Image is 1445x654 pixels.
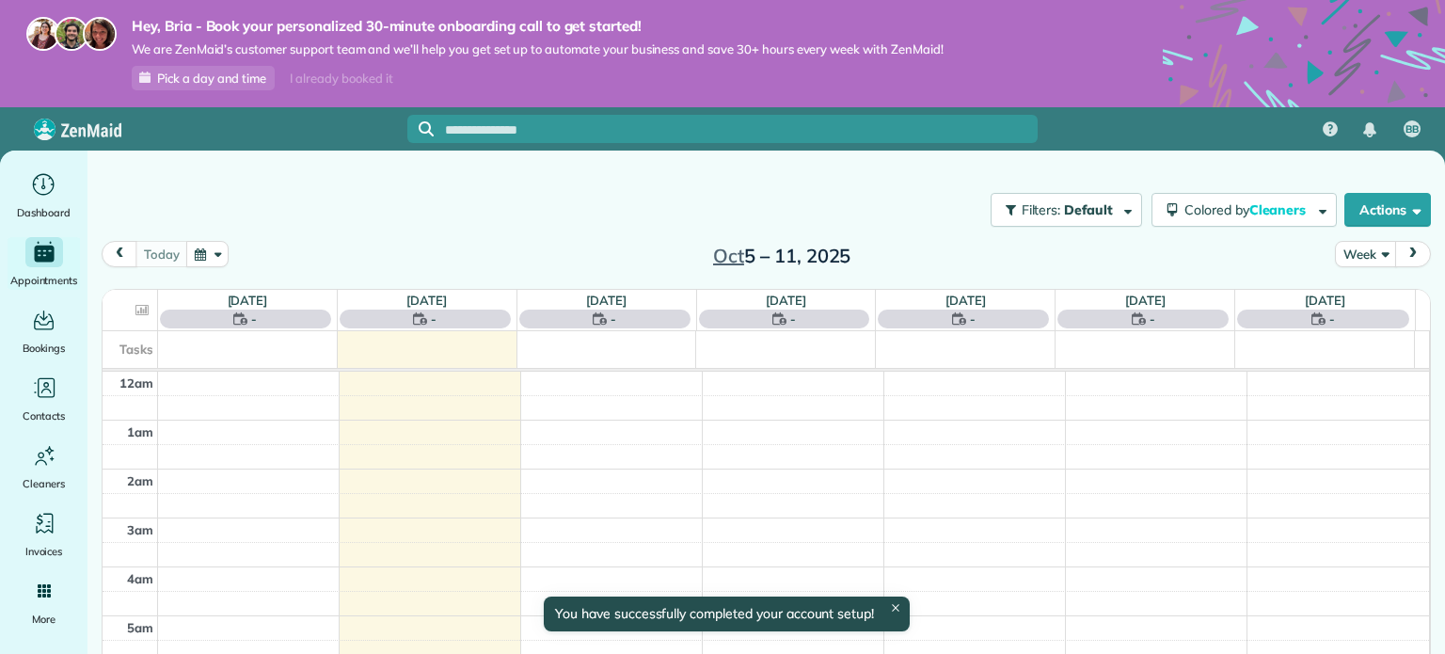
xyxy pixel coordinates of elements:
button: Actions [1344,193,1431,227]
span: Contacts [23,407,65,425]
span: Bookings [23,339,66,358]
a: Pick a day and time [132,66,275,90]
a: Filters: Default [981,193,1142,227]
a: [DATE] [406,293,447,308]
div: Notifications [1350,109,1389,151]
button: Colored byCleaners [1151,193,1337,227]
span: 4am [127,571,153,586]
span: Invoices [25,542,63,561]
img: michelle-19f622bdf1676172e81f8f8fba1fb50e276960ebfe0243fe18214015130c80e4.jpg [83,17,117,51]
span: Filters: [1022,201,1061,218]
span: - [431,310,437,328]
a: Invoices [8,508,80,561]
span: Colored by [1184,201,1312,218]
span: Oct [713,244,744,267]
a: Dashboard [8,169,80,222]
a: [DATE] [945,293,986,308]
span: - [970,310,976,328]
span: Cleaners [23,474,65,493]
button: Week [1335,241,1396,266]
span: 5am [127,620,153,635]
h2: 5 – 11, 2025 [664,246,899,266]
span: Cleaners [1249,201,1310,218]
span: More [32,610,56,629]
span: - [611,310,616,328]
a: [DATE] [228,293,268,308]
div: I already booked it [278,67,404,90]
span: - [1329,310,1335,328]
nav: Main [1308,107,1445,151]
button: today [135,241,187,266]
button: Filters: Default [991,193,1142,227]
a: Bookings [8,305,80,358]
span: - [790,310,796,328]
a: [DATE] [1305,293,1345,308]
a: [DATE] [1125,293,1166,308]
span: We are ZenMaid’s customer support team and we’ll help you get set up to automate your business an... [132,41,944,57]
span: Tasks [119,342,153,357]
img: maria-72a9807cf96188c08ef61303f053569d2e2a8a1cde33d635c8a3ac13582a053d.jpg [26,17,60,51]
button: Focus search [407,121,434,136]
span: Dashboard [17,203,71,222]
svg: Focus search [419,121,434,136]
a: Cleaners [8,440,80,493]
button: next [1395,241,1431,266]
span: - [1150,310,1155,328]
button: prev [102,241,137,266]
a: Appointments [8,237,80,290]
span: 12am [119,375,153,391]
span: 2am [127,473,153,488]
span: Pick a day and time [157,71,266,86]
span: Appointments [10,271,78,290]
a: [DATE] [766,293,806,308]
strong: Hey, Bria - Book your personalized 30-minute onboarding call to get started! [132,17,944,36]
a: Contacts [8,373,80,425]
span: - [251,310,257,328]
span: BB [1405,122,1419,137]
div: You have successfully completed your account setup! [544,597,910,631]
a: [DATE] [586,293,627,308]
span: Default [1064,201,1114,218]
span: 3am [127,522,153,537]
span: 1am [127,424,153,439]
img: jorge-587dff0eeaa6aab1f244e6dc62b8924c3b6ad411094392a53c71c6c4a576187d.jpg [55,17,88,51]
